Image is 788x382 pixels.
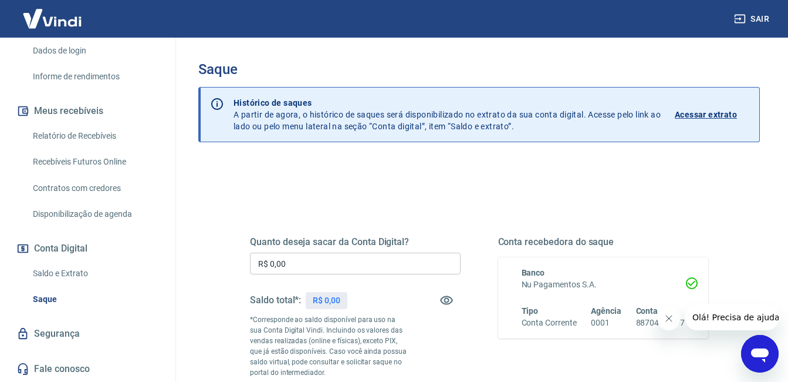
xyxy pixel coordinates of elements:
[7,8,99,18] span: Olá! Precisa de ajuda?
[498,236,709,248] h5: Conta recebedora do saque
[14,236,161,262] button: Conta Digital
[657,307,681,330] iframe: Fechar mensagem
[675,97,750,132] a: Acessar extrato
[28,124,161,148] a: Relatório de Recebíveis
[28,39,161,63] a: Dados de login
[28,202,161,226] a: Disponibilização de agenda
[250,236,461,248] h5: Quanto deseja sacar da Conta Digital?
[636,306,658,316] span: Conta
[522,279,685,291] h6: Nu Pagamentos S.A.
[250,314,408,378] p: *Corresponde ao saldo disponível para uso na sua Conta Digital Vindi. Incluindo os valores das ve...
[28,287,161,311] a: Saque
[591,306,621,316] span: Agência
[675,109,737,120] p: Acessar extrato
[14,356,161,382] a: Fale conosco
[14,1,90,36] img: Vindi
[522,268,545,277] span: Banco
[732,8,774,30] button: Sair
[234,97,661,109] p: Histórico de saques
[591,317,621,329] h6: 0001
[313,294,340,307] p: R$ 0,00
[636,317,685,329] h6: 887048581-7
[14,98,161,124] button: Meus recebíveis
[14,321,161,347] a: Segurança
[685,304,779,330] iframe: Mensagem da empresa
[522,306,539,316] span: Tipo
[28,176,161,200] a: Contratos com credores
[741,335,779,373] iframe: Botão para abrir a janela de mensagens
[28,150,161,174] a: Recebíveis Futuros Online
[28,65,161,89] a: Informe de rendimentos
[250,294,301,306] h5: Saldo total*:
[522,317,577,329] h6: Conta Corrente
[198,61,760,78] h3: Saque
[28,262,161,286] a: Saldo e Extrato
[234,97,661,132] p: A partir de agora, o histórico de saques será disponibilizado no extrato da sua conta digital. Ac...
